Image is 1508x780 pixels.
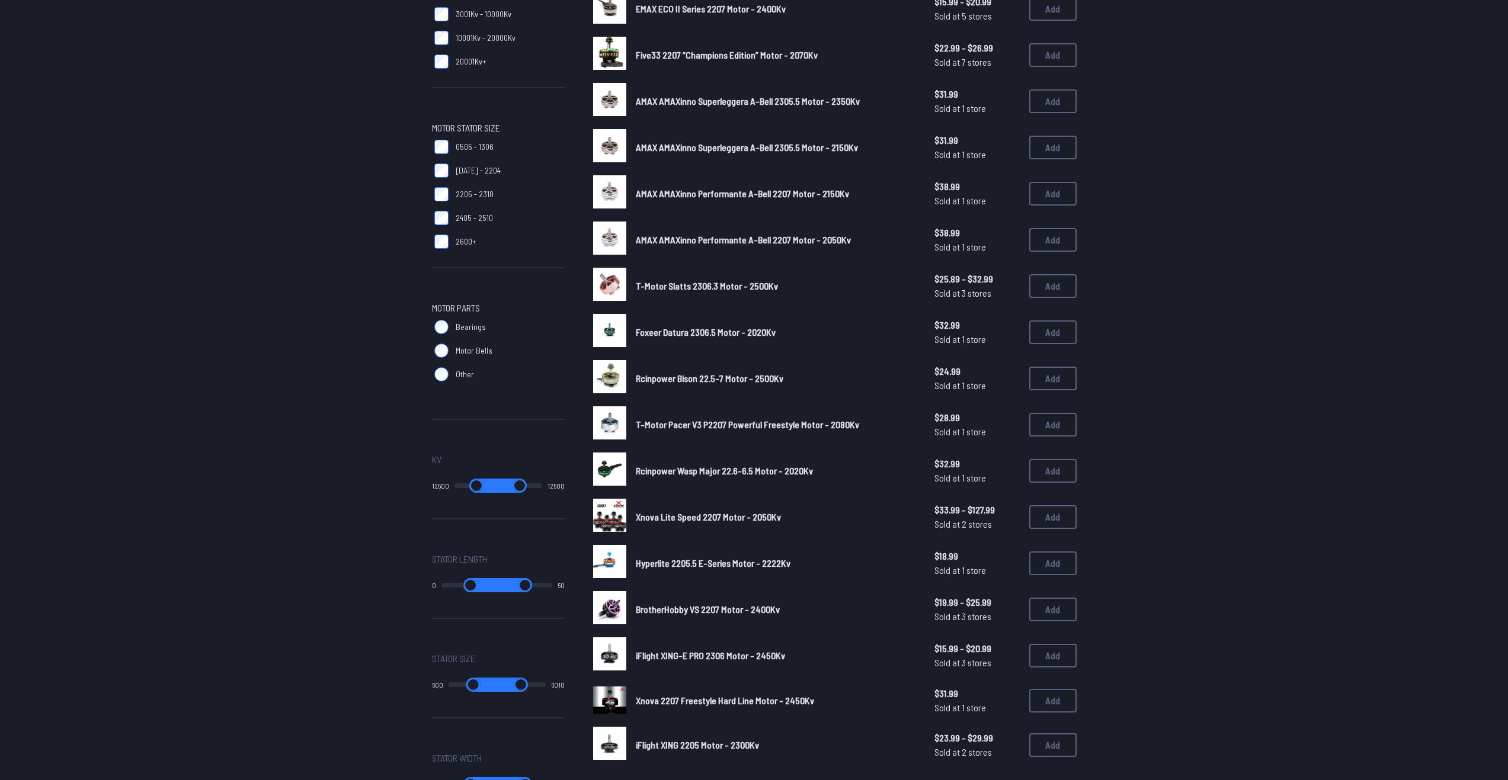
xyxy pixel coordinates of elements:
a: Xnova Lite Speed 2207 Motor - 2050Kv [636,510,915,524]
span: Sold at 2 stores [934,517,1020,531]
span: $31.99 [934,87,1020,101]
a: iFlight XING-E PRO 2306 Motor - 2450Kv [636,649,915,663]
a: image [593,406,626,443]
a: Rcinpower Bison 22.5-7 Motor - 2500Kv [636,371,915,386]
img: image [593,360,626,393]
span: Bearings [456,321,486,333]
span: Motor Parts [432,301,480,315]
a: AMAX AMAXinno Performante A-Bell 2207 Motor - 2150Kv [636,187,915,201]
span: Sold at 2 stores [934,745,1020,759]
input: 2600+ [434,235,449,249]
span: Sold at 3 stores [934,609,1020,624]
span: 10001Kv - 20000Kv [456,32,516,44]
a: Xnova 2207 Freestyle Hard Line Motor - 2450Kv [636,694,915,708]
button: Add [1029,598,1077,621]
span: Sold at 1 store [934,471,1020,485]
span: 0505 - 1306 [456,141,494,153]
span: Sold at 1 store [934,425,1020,439]
span: $31.99 [934,133,1020,147]
a: AMAX AMAXinno Performante A-Bell 2207 Motor - 2050Kv [636,233,915,247]
a: image [593,499,626,535]
output: 6010 [551,680,565,689]
button: Add [1029,43,1077,67]
img: image [593,222,626,255]
span: T-Motor Slatts 2306.3 Motor - 2500Kv [636,280,778,291]
span: Hyperlite 2205.5 E-Series Motor - 2222Kv [636,557,790,569]
a: T-Motor Slatts 2306.3 Motor - 2500Kv [636,279,915,293]
button: Add [1029,689,1077,712]
button: Add [1029,644,1077,667]
span: Rcinpower Bison 22.5-7 Motor - 2500Kv [636,373,783,384]
span: Kv [432,452,441,467]
span: AMAX AMAXinno Superleggera A-Bell 2305.5 Motor - 2150Kv [636,142,858,153]
output: 0 [432,580,436,590]
span: iFlight XING 2205 Motor - 2300Kv [636,739,759,750]
span: Xnova Lite Speed 2207 Motor - 2050Kv [636,511,781,522]
button: Add [1029,551,1077,575]
span: iFlight XING-E PRO 2306 Motor - 2450Kv [636,650,785,661]
span: Sold at 3 stores [934,656,1020,670]
img: image [593,406,626,439]
span: Sold at 1 store [934,147,1020,162]
input: 3001Kv - 10000Kv [434,7,449,21]
span: Sold at 1 store [934,240,1020,254]
span: $15.99 - $20.99 [934,641,1020,656]
span: Sold at 7 stores [934,55,1020,69]
img: image [593,452,626,486]
span: Sold at 1 store [934,701,1020,715]
span: 3001Kv - 10000Kv [456,8,511,20]
a: image [593,452,626,489]
img: image [593,314,626,347]
span: Xnova 2207 Freestyle Hard Line Motor - 2450Kv [636,695,814,706]
a: AMAX AMAXinno Superleggera A-Bell 2305.5 Motor - 2350Kv [636,94,915,108]
span: Rcinpower Wasp Major 22.6-6.5 Motor - 2020Kv [636,465,813,476]
span: Motor Stator Size [432,121,500,135]
a: image [593,360,626,397]
span: AMAX AMAXinno Performante A-Bell 2207 Motor - 2150Kv [636,188,849,199]
span: Stator Length [432,552,487,566]
a: image [593,591,626,628]
span: $33.99 - $127.99 [934,503,1020,517]
a: image [593,222,626,258]
img: image [593,686,626,714]
a: BrotherHobby VS 2207 Motor - 2400Kv [636,602,915,617]
img: image [593,268,626,301]
a: image [593,727,626,763]
span: $38.99 [934,179,1020,194]
img: image [593,637,626,670]
span: Sold at 1 store [934,563,1020,577]
button: Add [1029,733,1077,757]
span: $31.99 [934,686,1020,701]
span: Sold at 3 stores [934,286,1020,300]
span: $23.99 - $29.99 [934,731,1020,745]
input: 2205 - 2318 [434,187,449,201]
a: Hyperlite 2205.5 E-Series Motor - 2222Kv [636,556,915,570]
span: Motor Bells [456,345,492,357]
span: EMAX ECO II Series 2207 Motor - 2400Kv [636,3,786,14]
span: $24.99 [934,364,1020,378]
input: Bearings [434,320,449,334]
span: Other [456,368,474,380]
output: 12500 [548,481,565,490]
span: 2600+ [456,236,476,248]
img: image [593,83,626,116]
span: Stator Size [432,651,475,666]
output: 50 [558,580,565,590]
a: image [593,175,626,212]
a: Five33 2207 “Champions Edition” Motor - 2070Kv [636,48,915,62]
input: 0505 - 1306 [434,140,449,154]
span: $19.99 - $25.99 [934,595,1020,609]
span: 2205 - 2318 [456,188,494,200]
button: Add [1029,228,1077,252]
a: AMAX AMAXinno Superleggera A-Bell 2305.5 Motor - 2150Kv [636,140,915,155]
span: Sold at 1 store [934,332,1020,346]
a: Rcinpower Wasp Major 22.6-6.5 Motor - 2020Kv [636,464,915,478]
span: $25.89 - $32.99 [934,272,1020,286]
button: Add [1029,459,1077,483]
button: Add [1029,367,1077,390]
img: image [593,499,626,532]
button: Add [1029,413,1077,436]
a: EMAX ECO II Series 2207 Motor - 2400Kv [636,2,915,16]
img: image [593,727,626,760]
span: $38.99 [934,226,1020,240]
